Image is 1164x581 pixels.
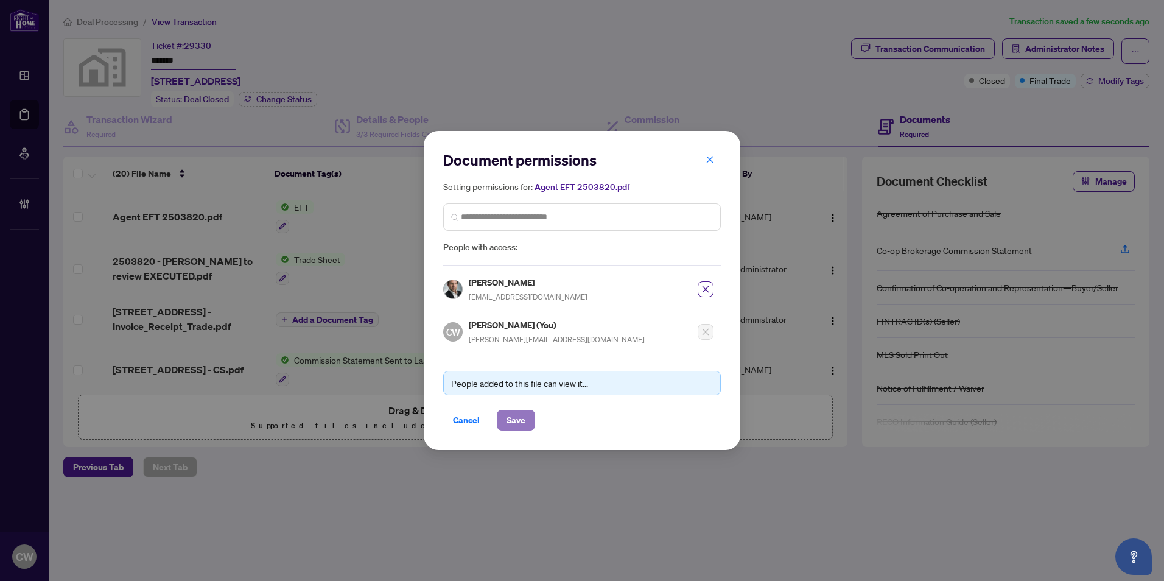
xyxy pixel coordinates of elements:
span: CW [446,325,460,339]
h5: [PERSON_NAME] (You) [469,318,645,332]
div: People added to this file can view it... [451,376,713,390]
button: Open asap [1115,538,1152,575]
span: [PERSON_NAME][EMAIL_ADDRESS][DOMAIN_NAME] [469,335,645,344]
span: People with access: [443,241,721,255]
img: search_icon [451,214,458,221]
span: Cancel [453,410,480,430]
button: Cancel [443,410,489,431]
img: Profile Icon [444,280,462,298]
button: Save [497,410,535,431]
h5: Setting permissions for: [443,180,721,194]
span: [EMAIL_ADDRESS][DOMAIN_NAME] [469,292,587,301]
h5: [PERSON_NAME] [469,275,587,289]
span: close [706,155,714,164]
span: Save [507,410,525,430]
h2: Document permissions [443,150,721,170]
span: close [701,285,710,294]
span: Agent EFT 2503820.pdf [535,181,629,192]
